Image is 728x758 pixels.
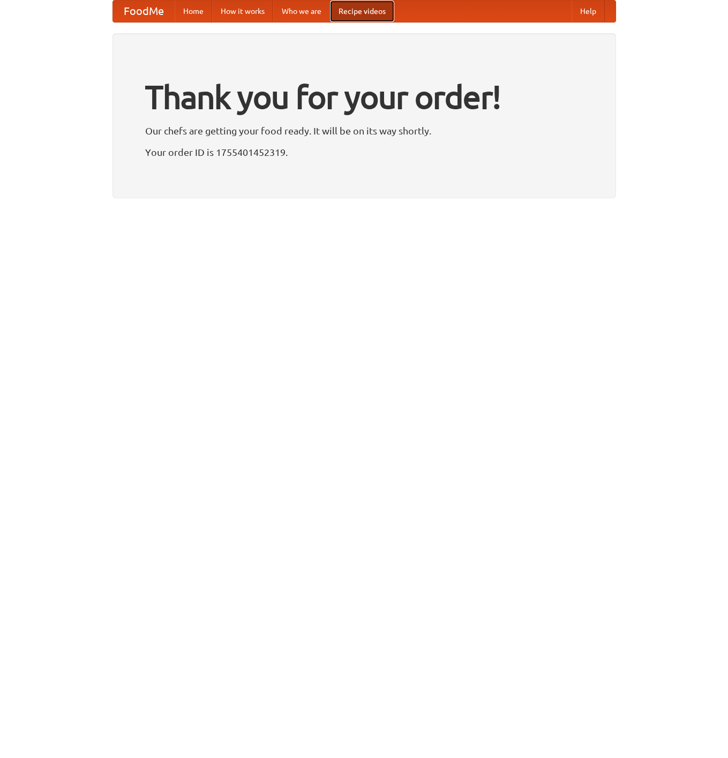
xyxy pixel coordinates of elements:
[113,1,175,22] a: FoodMe
[330,1,394,22] a: Recipe videos
[212,1,273,22] a: How it works
[572,1,605,22] a: Help
[145,123,583,139] p: Our chefs are getting your food ready. It will be on its way shortly.
[175,1,212,22] a: Home
[145,144,583,160] p: Your order ID is 1755401452319.
[145,71,583,123] h1: Thank you for your order!
[273,1,330,22] a: Who we are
